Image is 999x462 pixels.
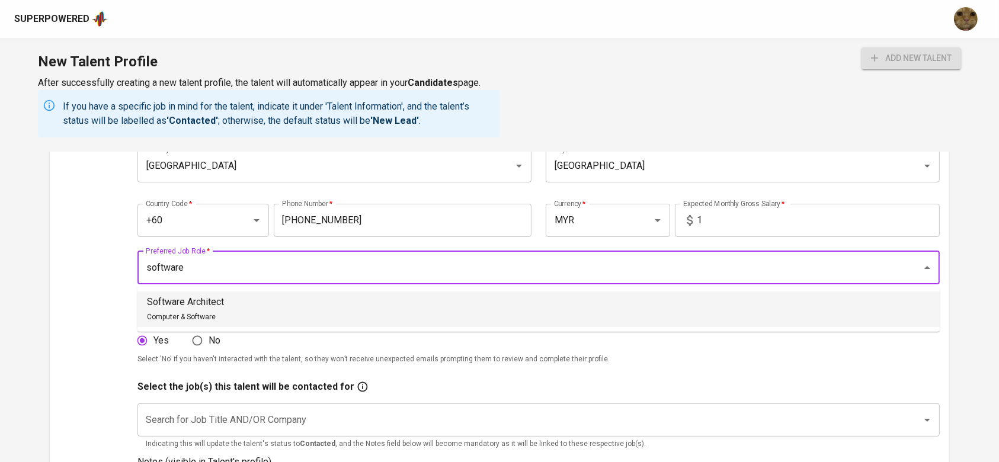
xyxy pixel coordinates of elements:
b: 'New Lead' [370,115,419,126]
b: 'Contacted' [166,115,218,126]
div: Almost there! Once you've completed all the fields marked with * under 'Talent Information', you'... [862,47,961,69]
button: add new talent [862,47,961,69]
img: ec6c0910-f960-4a00-a8f8-c5744e41279e.jpg [954,7,978,31]
span: add new talent [871,51,952,66]
div: Superpowered [14,12,89,26]
h1: New Talent Profile [38,47,500,76]
p: Select 'No' if you haven't interacted with the talent, so they won’t receive unexpected emails pr... [137,354,939,365]
span: Computer & Software [147,313,216,321]
p: If you have a specific job in mind for the talent, indicate it under 'Talent Information', and th... [63,100,495,128]
button: Open [248,212,265,229]
img: app logo [92,10,108,28]
p: Software Architect [147,295,224,309]
svg: If you have a specific job in mind for the talent, indicate it here. This will change the talent'... [357,381,369,393]
button: Close [919,259,936,276]
a: Superpoweredapp logo [14,10,108,28]
b: Contacted [300,439,335,448]
p: Select the job(s) this talent will be contacted for [137,380,354,394]
span: Yes [153,333,169,348]
button: Open [919,158,936,174]
p: Indicating this will update the talent's status to , and the Notes field below will become mandat... [146,438,931,450]
button: Open [919,412,936,428]
p: After successfully creating a new talent profile, the talent will automatically appear in your page. [38,76,500,90]
button: Open [649,212,666,229]
b: Candidates [408,77,458,88]
span: No [209,333,220,348]
button: Open [511,158,527,174]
